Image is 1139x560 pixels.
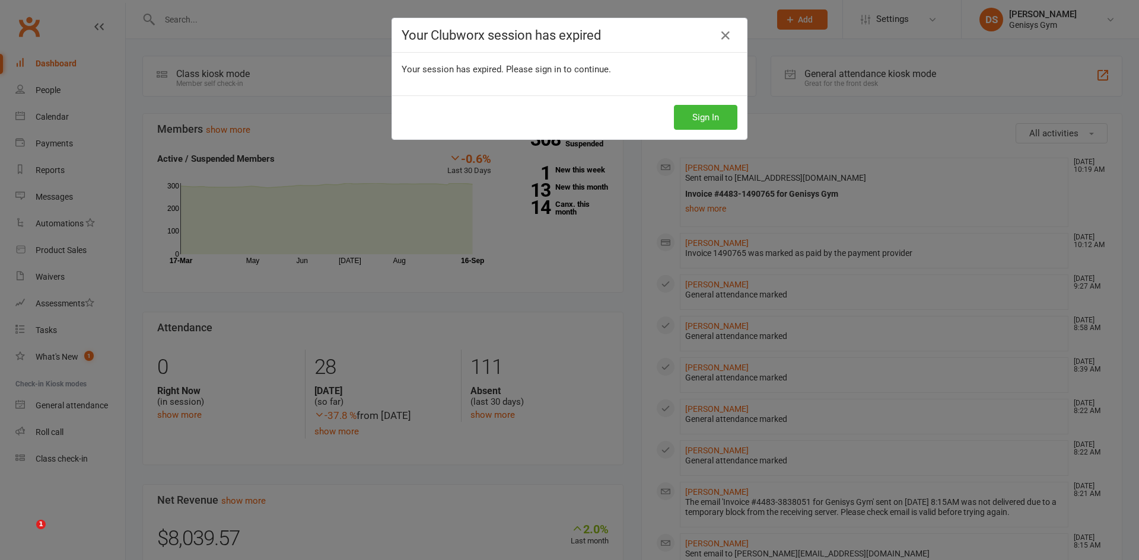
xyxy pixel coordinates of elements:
button: Sign In [674,105,737,130]
span: Your session has expired. Please sign in to continue. [402,64,611,75]
span: 1 [36,520,46,529]
iframe: Intercom live chat [12,520,40,548]
h4: Your Clubworx session has expired [402,28,737,43]
a: Close [716,26,735,45]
